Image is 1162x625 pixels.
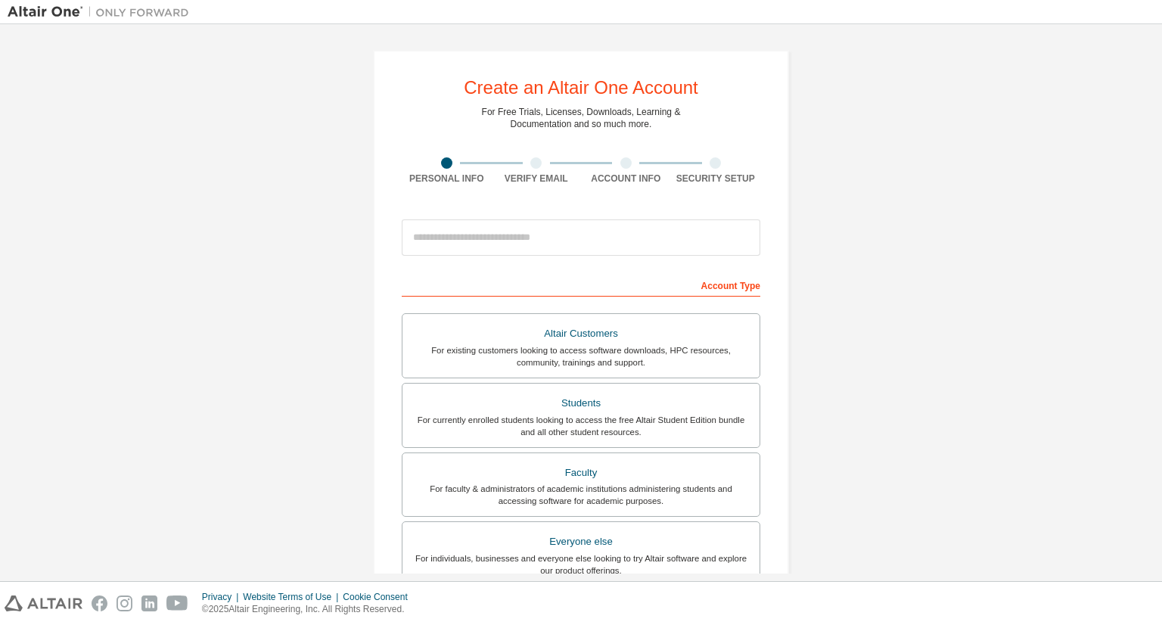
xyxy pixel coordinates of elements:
[581,173,671,185] div: Account Info
[166,595,188,611] img: youtube.svg
[482,106,681,130] div: For Free Trials, Licenses, Downloads, Learning & Documentation and so much more.
[8,5,197,20] img: Altair One
[412,531,750,552] div: Everyone else
[202,591,243,603] div: Privacy
[492,173,582,185] div: Verify Email
[412,414,750,438] div: For currently enrolled students looking to access the free Altair Student Edition bundle and all ...
[671,173,761,185] div: Security Setup
[117,595,132,611] img: instagram.svg
[243,591,343,603] div: Website Terms of Use
[412,462,750,484] div: Faculty
[5,595,82,611] img: altair_logo.svg
[412,393,750,414] div: Students
[402,173,492,185] div: Personal Info
[412,323,750,344] div: Altair Customers
[202,603,417,616] p: © 2025 Altair Engineering, Inc. All Rights Reserved.
[141,595,157,611] img: linkedin.svg
[412,552,750,577] div: For individuals, businesses and everyone else looking to try Altair software and explore our prod...
[412,344,750,368] div: For existing customers looking to access software downloads, HPC resources, community, trainings ...
[92,595,107,611] img: facebook.svg
[412,483,750,507] div: For faculty & administrators of academic institutions administering students and accessing softwa...
[402,272,760,297] div: Account Type
[464,79,698,97] div: Create an Altair One Account
[343,591,416,603] div: Cookie Consent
